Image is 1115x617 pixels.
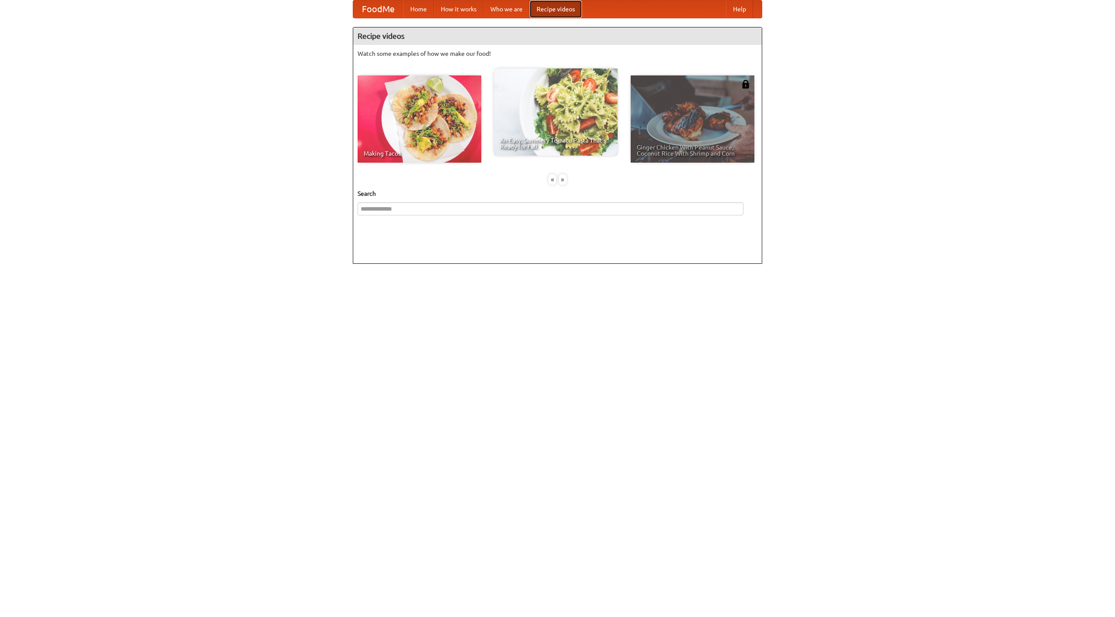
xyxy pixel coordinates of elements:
a: FoodMe [353,0,403,18]
a: How it works [434,0,483,18]
span: An Easy, Summery Tomato Pasta That's Ready for Fall [500,137,612,150]
a: Recipe videos [530,0,582,18]
img: 483408.png [741,80,750,89]
div: » [559,174,567,185]
a: Making Tacos [358,75,481,163]
a: Home [403,0,434,18]
div: « [548,174,556,185]
h4: Recipe videos [353,27,762,45]
span: Making Tacos [364,150,475,157]
a: An Easy, Summery Tomato Pasta That's Ready for Fall [494,68,618,156]
p: Watch some examples of how we make our food! [358,49,757,58]
h5: Search [358,189,757,198]
a: Who we are [483,0,530,18]
a: Help [726,0,753,18]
